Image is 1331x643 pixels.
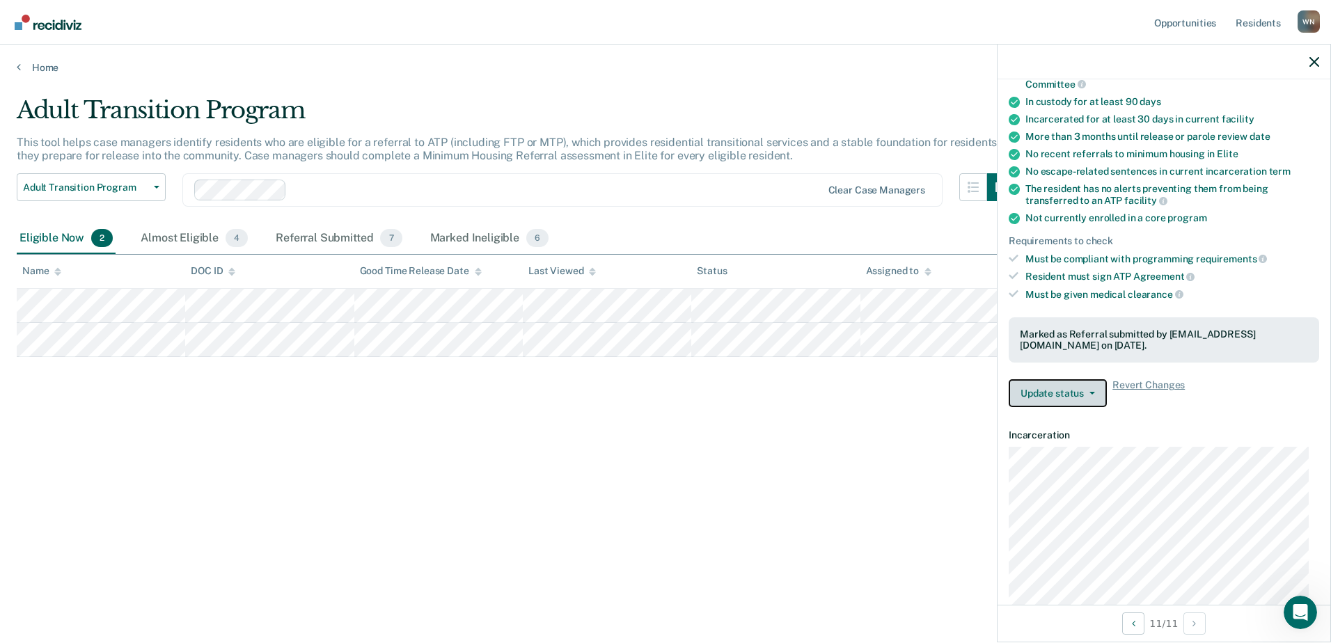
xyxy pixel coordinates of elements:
div: No escape-related sentences in current incarceration [1025,166,1319,177]
div: Good Time Release Date [360,265,482,277]
span: facility [1222,113,1254,125]
button: Profile dropdown button [1298,10,1320,33]
button: Previous Opportunity [1122,612,1144,635]
div: Name [22,265,61,277]
span: Revert Changes [1112,379,1185,407]
div: Not currently enrolled in a core [1025,212,1319,224]
div: DOC ID [191,265,235,277]
div: More than 3 months until release or parole review [1025,131,1319,143]
div: Referral Submitted [273,223,404,254]
div: Assigned to [866,265,931,277]
div: In custody for at least 90 [1025,96,1319,108]
div: Clear case managers [828,184,925,196]
span: 6 [526,229,549,247]
div: Adult Transition Program [17,96,1015,136]
div: The resident has no alerts preventing them from being transferred to an ATP [1025,183,1319,207]
div: Status [697,265,727,277]
div: Marked Ineligible [427,223,552,254]
div: Eligible Now [17,223,116,254]
div: Last Viewed [528,265,596,277]
dt: Incarceration [1009,429,1319,441]
span: Agreement [1133,271,1195,282]
iframe: Intercom live chat [1284,596,1317,629]
span: 7 [380,229,402,247]
div: Marked as Referral submitted by [EMAIL_ADDRESS][DOMAIN_NAME] on [DATE]. [1020,328,1308,352]
span: days [1140,96,1160,107]
span: Adult Transition Program [23,182,148,193]
button: Update status [1009,379,1107,407]
span: term [1269,166,1291,177]
a: Home [17,61,1314,74]
span: program [1167,212,1206,223]
span: Committee [1025,79,1086,90]
div: Must be compliant with programming [1025,253,1319,265]
div: No recent referrals to minimum housing in [1025,148,1319,160]
div: Incarcerated for at least 30 days in current [1025,113,1319,125]
div: Must be given medical [1025,288,1319,301]
img: Recidiviz [15,15,81,30]
span: 4 [226,229,248,247]
span: Elite [1217,148,1238,159]
span: date [1250,131,1270,142]
span: facility [1124,195,1167,206]
div: Requirements to check [1009,235,1319,247]
span: 2 [91,229,113,247]
div: Almost Eligible [138,223,251,254]
button: Next Opportunity [1183,612,1206,635]
span: clearance [1128,289,1183,300]
p: This tool helps case managers identify residents who are eligible for a referral to ATP (includin... [17,136,1011,162]
div: Resident must sign ATP [1025,270,1319,283]
span: requirements [1196,253,1267,264]
div: W N [1298,10,1320,33]
div: 11 / 11 [998,605,1330,642]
